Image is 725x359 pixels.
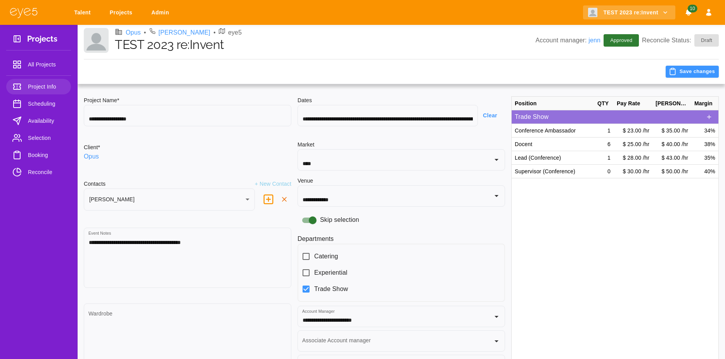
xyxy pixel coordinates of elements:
[6,113,71,129] a: Availability
[594,124,614,138] div: 1
[314,268,347,277] span: Experiential
[691,165,718,178] div: 40%
[84,96,291,105] h6: Project Name*
[28,133,65,143] span: Selection
[588,8,597,17] img: Client logo
[594,151,614,165] div: 1
[652,124,691,138] div: $ 35.00 /hr
[28,150,65,160] span: Booking
[298,141,505,149] h6: Market
[594,138,614,151] div: 6
[652,97,691,110] div: [PERSON_NAME]
[28,167,65,177] span: Reconcile
[614,97,652,110] div: Pay Rate
[6,130,71,146] a: Selection
[642,34,719,47] p: Reconcile Status:
[512,138,594,151] div: Docent
[682,5,696,20] button: Notifications
[84,28,109,53] img: Client logo
[277,192,291,206] button: delete
[6,147,71,163] a: Booking
[691,138,718,151] div: 38%
[491,154,502,165] button: Open
[159,28,211,37] a: [PERSON_NAME]
[298,177,313,185] h6: Venue
[588,37,600,44] a: jenn
[512,151,594,165] div: Lead (Conference)
[512,97,594,110] div: Position
[703,111,715,123] button: Add Position
[6,96,71,112] a: Scheduling
[105,5,140,20] a: Projects
[298,234,505,244] h6: Departments
[298,96,505,105] h6: Dates
[594,97,614,110] div: QTY
[652,151,691,165] div: $ 43.00 /hr
[69,5,99,20] a: Talent
[614,124,652,138] div: $ 23.00 /hr
[512,124,594,138] div: Conference Ambassador
[614,165,652,178] div: $ 30.00 /hr
[228,28,242,37] p: eye5
[696,37,717,44] span: Draft
[213,28,216,37] li: •
[314,284,348,294] span: Trade Show
[314,252,338,261] span: Catering
[512,165,594,178] div: Supervisor (Conference)
[84,188,255,211] div: [PERSON_NAME]
[302,308,335,314] label: Account Manager
[28,116,65,125] span: Availability
[260,190,277,208] button: delete
[515,112,703,122] p: Trade Show
[478,108,505,123] button: Clear
[84,180,106,188] h6: Contacts
[491,336,502,347] button: Open
[491,190,502,201] button: Open
[255,180,291,188] p: + New Contact
[666,66,719,78] button: Save changes
[28,82,65,91] span: Project Info
[28,60,65,69] span: All Projects
[84,152,99,161] a: Opus
[28,99,65,108] span: Scheduling
[491,311,502,322] button: Open
[687,5,697,12] span: 10
[535,36,600,45] p: Account manager:
[691,97,718,110] div: Margin
[146,5,177,20] a: Admin
[614,138,652,151] div: $ 25.00 /hr
[703,111,715,123] div: outlined button group
[27,34,57,46] h3: Projects
[606,37,637,44] span: Approved
[6,164,71,180] a: Reconcile
[6,57,71,72] a: All Projects
[84,143,100,152] h6: Client*
[88,230,111,236] label: Event Notes
[144,28,146,37] li: •
[126,28,141,37] a: Opus
[594,165,614,178] div: 0
[652,138,691,151] div: $ 40.00 /hr
[614,151,652,165] div: $ 28.00 /hr
[298,213,505,228] div: Skip selection
[6,79,71,94] a: Project Info
[652,165,691,178] div: $ 50.00 /hr
[115,37,535,52] h1: TEST 2023 re:Invent
[691,151,718,165] div: 35%
[691,124,718,138] div: 34%
[583,5,675,20] button: TEST 2023 re:Invent
[9,7,38,18] img: eye5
